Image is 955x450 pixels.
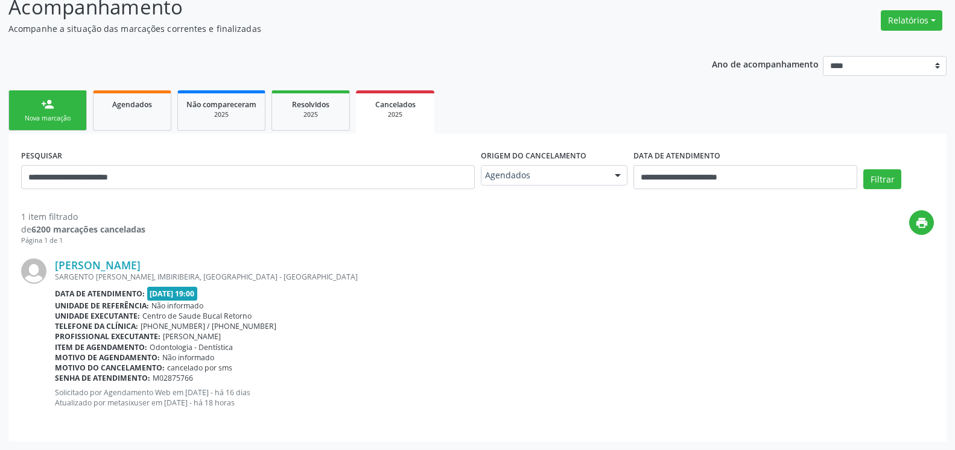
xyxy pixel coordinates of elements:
[485,169,603,181] span: Agendados
[55,363,165,373] b: Motivo do cancelamento:
[17,114,78,123] div: Nova marcação
[712,56,819,71] p: Ano de acompanhamento
[633,146,720,165] label: DATA DE ATENDIMENTO
[55,311,140,321] b: Unidade executante:
[31,223,145,235] strong: 6200 marcações canceladas
[481,146,586,165] label: Origem do cancelamento
[915,216,928,230] i: print
[55,352,160,363] b: Motivo de agendamento:
[375,99,416,110] span: Cancelados
[21,223,145,236] div: de
[292,99,329,110] span: Resolvidos
[281,110,341,119] div: 2025
[112,99,152,110] span: Agendados
[21,258,46,284] img: img
[21,236,145,246] div: Página 1 de 1
[364,110,426,119] div: 2025
[142,311,252,321] span: Centro de Saude Bucal Retorno
[151,301,203,311] span: Não informado
[55,342,147,352] b: Item de agendamento:
[153,373,193,383] span: M02875766
[21,210,145,223] div: 1 item filtrado
[55,387,934,408] p: Solicitado por Agendamento Web em [DATE] - há 16 dias Atualizado por metasixuser em [DATE] - há 1...
[881,10,942,31] button: Relatórios
[163,331,221,342] span: [PERSON_NAME]
[147,287,198,301] span: [DATE] 19:00
[863,169,901,190] button: Filtrar
[162,352,214,363] span: Não informado
[55,289,145,299] b: Data de atendimento:
[55,272,934,282] div: SARGENTO [PERSON_NAME], IMBIRIBEIRA, [GEOGRAPHIC_DATA] - [GEOGRAPHIC_DATA]
[186,110,256,119] div: 2025
[55,321,138,331] b: Telefone da clínica:
[186,99,256,110] span: Não compareceram
[909,210,934,235] button: print
[55,301,149,311] b: Unidade de referência:
[55,373,150,383] b: Senha de atendimento:
[55,258,141,272] a: [PERSON_NAME]
[55,331,160,342] b: Profissional executante:
[8,22,665,35] p: Acompanhe a situação das marcações correntes e finalizadas
[41,98,54,111] div: person_add
[141,321,276,331] span: [PHONE_NUMBER] / [PHONE_NUMBER]
[167,363,232,373] span: cancelado por sms
[21,146,62,165] label: PESQUISAR
[150,342,233,352] span: Odontologia - Dentística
